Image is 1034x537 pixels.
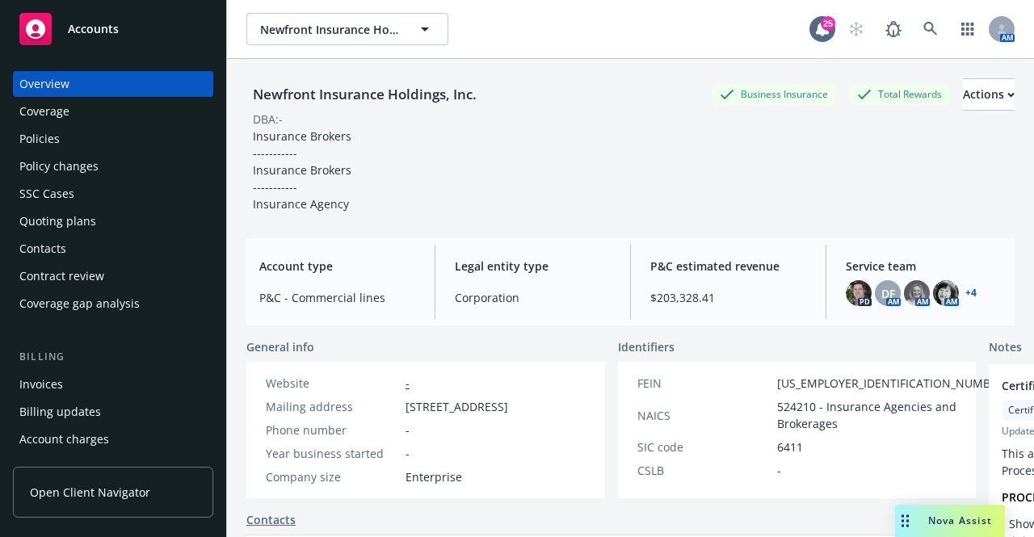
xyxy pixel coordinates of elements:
[13,126,213,152] a: Policies
[13,263,213,289] a: Contract review
[13,99,213,124] a: Coverage
[618,338,675,355] span: Identifiers
[849,84,950,104] div: Total Rewards
[13,349,213,365] div: Billing
[19,71,69,97] div: Overview
[19,208,96,234] div: Quoting plans
[637,375,771,392] div: FEIN
[13,291,213,317] a: Coverage gap analysis
[19,181,74,207] div: SSC Cases
[877,13,910,45] a: Report a Bug
[19,371,63,397] div: Invoices
[895,505,915,537] div: Drag to move
[19,153,99,179] div: Policy changes
[259,258,415,275] span: Account type
[13,6,213,52] a: Accounts
[637,407,771,424] div: NAICS
[406,375,410,391] a: -
[712,84,836,104] div: Business Insurance
[952,13,984,45] a: Switch app
[266,398,399,415] div: Mailing address
[881,285,895,302] span: DF
[650,289,806,306] span: $203,328.41
[840,13,872,45] a: Start snowing
[13,208,213,234] a: Quoting plans
[253,128,355,212] span: Insurance Brokers ----------- Insurance Brokers ----------- Insurance Agency
[19,291,140,317] div: Coverage gap analysis
[13,181,213,207] a: SSC Cases
[777,438,803,455] span: 6411
[904,280,930,306] img: photo
[246,511,296,528] a: Contacts
[455,289,611,306] span: Corporation
[259,289,415,306] span: P&C - Commercial lines
[19,263,104,289] div: Contract review
[19,399,101,425] div: Billing updates
[777,375,1008,392] span: [US_EMPLOYER_IDENTIFICATION_NUMBER]
[68,23,119,36] span: Accounts
[13,236,213,262] a: Contacts
[963,79,1015,110] div: Actions
[914,13,947,45] a: Search
[637,438,771,455] div: SIC code
[266,445,399,462] div: Year business started
[963,78,1015,111] button: Actions
[266,375,399,392] div: Website
[928,514,992,527] span: Nova Assist
[965,288,977,298] a: +4
[406,468,462,485] span: Enterprise
[266,422,399,438] div: Phone number
[13,371,213,397] a: Invoices
[19,236,66,262] div: Contacts
[246,84,483,105] div: Newfront Insurance Holdings, Inc.
[846,280,872,306] img: photo
[406,445,410,462] span: -
[260,21,400,38] span: Newfront Insurance Holdings, Inc.
[406,422,410,438] span: -
[13,71,213,97] a: Overview
[19,99,69,124] div: Coverage
[777,462,781,479] span: -
[30,484,150,501] span: Open Client Navigator
[637,462,771,479] div: CSLB
[19,426,109,452] div: Account charges
[266,468,399,485] div: Company size
[253,111,283,128] div: DBA: -
[933,280,959,306] img: photo
[846,258,1002,275] span: Service team
[246,338,314,355] span: General info
[13,426,213,452] a: Account charges
[13,399,213,425] a: Billing updates
[821,16,835,31] div: 25
[246,13,448,45] button: Newfront Insurance Holdings, Inc.
[895,505,1005,537] button: Nova Assist
[13,153,213,179] a: Policy changes
[19,126,60,152] div: Policies
[989,338,1022,358] span: Notes
[455,258,611,275] span: Legal entity type
[406,398,508,415] span: [STREET_ADDRESS]
[777,398,1008,432] span: 524210 - Insurance Agencies and Brokerages
[650,258,806,275] span: P&C estimated revenue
